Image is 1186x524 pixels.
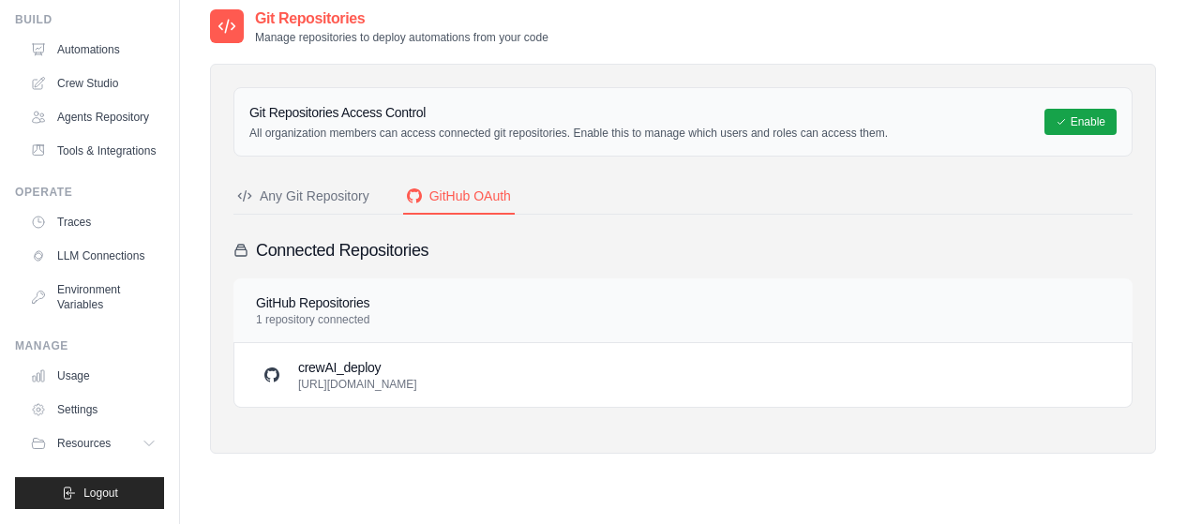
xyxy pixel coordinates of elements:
p: Manage repositories to deploy automations from your code [255,30,548,45]
button: Logout [15,477,164,509]
button: Any Git Repository [233,179,373,215]
a: Automations [23,35,164,65]
div: Operate [15,185,164,200]
h2: Git Repositories [255,7,548,30]
a: Environment Variables [23,275,164,320]
a: Settings [23,395,164,425]
h3: Connected Repositories [256,237,428,263]
div: Manage [15,338,164,353]
p: 1 repository connected [256,312,369,327]
a: Crew Studio [23,68,164,98]
button: Resources [23,428,164,458]
button: GitHub OAuth [403,179,515,215]
span: Resources [57,436,111,451]
p: All organization members can access connected git repositories. Enable this to manage which users... [249,126,888,141]
button: Enable [1044,109,1117,135]
a: Tools & Integrations [23,136,164,166]
h3: crewAI_deploy [298,358,417,377]
a: Agents Repository [23,102,164,132]
div: Build [15,12,164,27]
a: LLM Connections [23,241,164,271]
nav: Tabs [233,179,1133,215]
iframe: Chat Widget [1092,434,1186,524]
a: Traces [23,207,164,237]
div: Widget de chat [1092,434,1186,524]
p: [URL][DOMAIN_NAME] [298,377,417,392]
h3: Git Repositories Access Control [249,103,888,122]
span: Logout [83,486,118,501]
div: GitHub OAuth [407,187,511,205]
h4: GitHub Repositories [256,293,369,312]
a: Usage [23,361,164,391]
div: Any Git Repository [237,187,369,205]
